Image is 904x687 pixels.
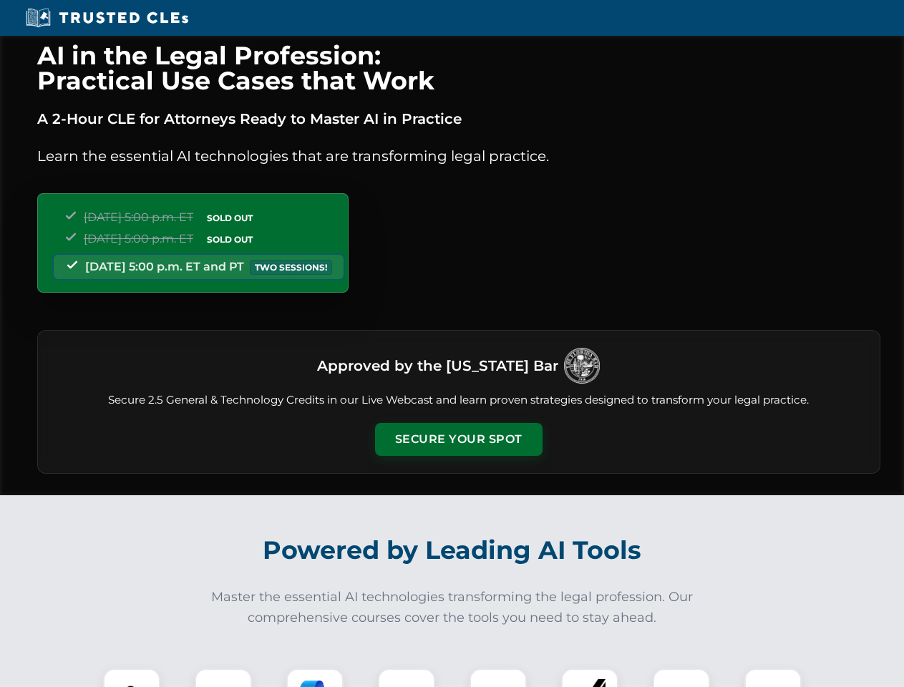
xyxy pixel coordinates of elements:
img: Trusted CLEs [21,7,193,29]
span: SOLD OUT [202,210,258,225]
p: A 2-Hour CLE for Attorneys Ready to Master AI in Practice [37,107,880,130]
p: Learn the essential AI technologies that are transforming legal practice. [37,145,880,167]
h1: AI in the Legal Profession: Practical Use Cases that Work [37,43,880,93]
img: Logo [564,348,600,384]
span: [DATE] 5:00 p.m. ET [84,232,193,245]
span: [DATE] 5:00 p.m. ET [84,210,193,224]
p: Secure 2.5 General & Technology Credits in our Live Webcast and learn proven strategies designed ... [55,392,862,409]
h2: Powered by Leading AI Tools [56,525,849,575]
h3: Approved by the [US_STATE] Bar [317,353,558,379]
button: Secure Your Spot [375,423,543,456]
span: SOLD OUT [202,232,258,247]
p: Master the essential AI technologies transforming the legal profession. Our comprehensive courses... [202,587,703,628]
